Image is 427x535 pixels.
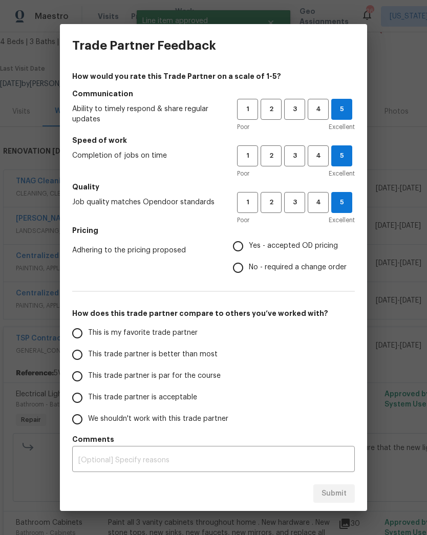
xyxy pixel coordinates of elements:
[237,192,258,213] button: 1
[72,89,355,99] h5: Communication
[72,323,355,430] div: How does this trade partner compare to others you’ve worked with?
[72,225,355,236] h5: Pricing
[72,197,221,207] span: Job quality matches Opendoor standards
[72,151,221,161] span: Completion of jobs on time
[284,99,305,120] button: 3
[237,99,258,120] button: 1
[249,241,338,251] span: Yes - accepted OD pricing
[72,434,355,444] h5: Comments
[72,308,355,318] h5: How does this trade partner compare to others you’ve worked with?
[331,192,352,213] button: 5
[237,122,249,132] span: Poor
[238,150,257,162] span: 1
[261,99,282,120] button: 2
[72,104,221,124] span: Ability to timely respond & share regular updates
[309,197,328,208] span: 4
[72,71,355,81] h4: How would you rate this Trade Partner on a scale of 1-5?
[262,197,281,208] span: 2
[237,145,258,166] button: 1
[329,122,355,132] span: Excellent
[233,236,355,279] div: Pricing
[308,192,329,213] button: 4
[238,103,257,115] span: 1
[72,245,217,255] span: Adhering to the pricing proposed
[261,145,282,166] button: 2
[262,150,281,162] span: 2
[237,215,249,225] span: Poor
[308,145,329,166] button: 4
[284,192,305,213] button: 3
[332,103,352,115] span: 5
[285,197,304,208] span: 3
[329,168,355,179] span: Excellent
[332,150,352,162] span: 5
[88,414,228,424] span: We shouldn't work with this trade partner
[72,38,216,53] h3: Trade Partner Feedback
[329,215,355,225] span: Excellent
[72,182,355,192] h5: Quality
[88,371,221,381] span: This trade partner is par for the course
[237,168,249,179] span: Poor
[309,103,328,115] span: 4
[284,145,305,166] button: 3
[331,99,352,120] button: 5
[249,262,347,273] span: No - required a change order
[308,99,329,120] button: 4
[331,145,352,166] button: 5
[332,197,352,208] span: 5
[88,349,218,360] span: This trade partner is better than most
[88,328,198,338] span: This is my favorite trade partner
[238,197,257,208] span: 1
[285,103,304,115] span: 3
[88,392,197,403] span: This trade partner is acceptable
[261,192,282,213] button: 2
[72,135,355,145] h5: Speed of work
[285,150,304,162] span: 3
[262,103,281,115] span: 2
[309,150,328,162] span: 4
